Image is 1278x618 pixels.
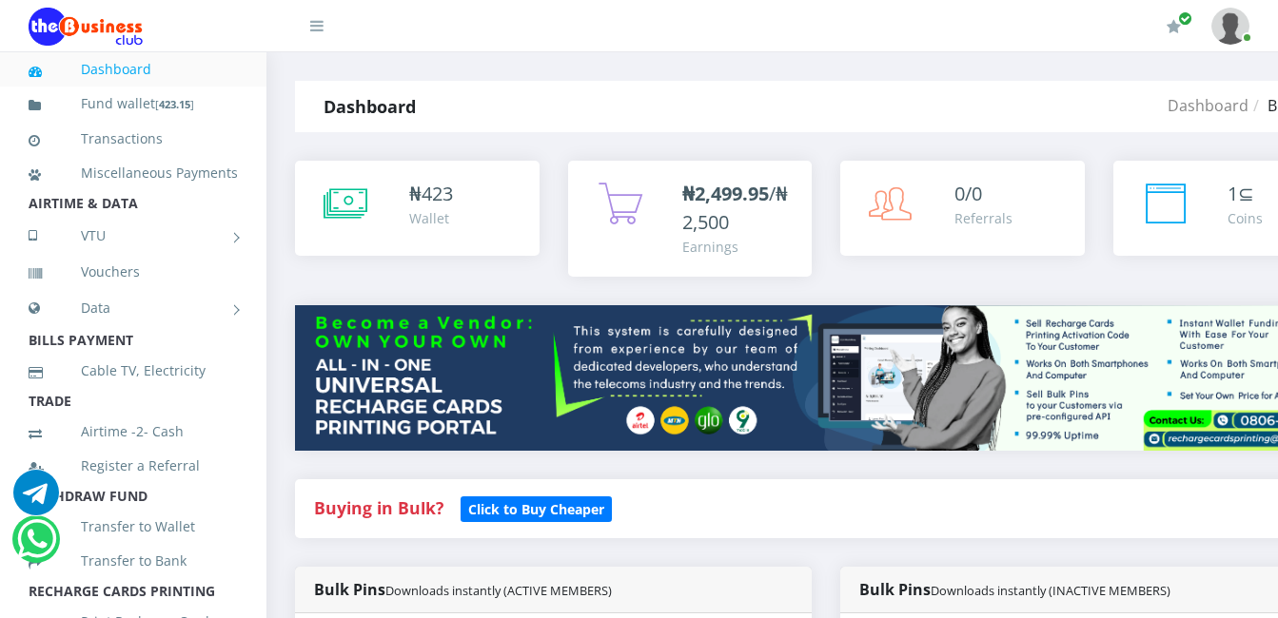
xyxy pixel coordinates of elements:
div: ⊆ [1228,180,1263,208]
strong: Dashboard [324,95,416,118]
a: Cable TV, Electricity [29,349,238,393]
a: Transfer to Bank [29,539,238,583]
a: Transactions [29,117,238,161]
a: ₦423 Wallet [295,161,540,256]
div: Wallet [409,208,453,228]
div: Referrals [954,208,1013,228]
a: Transfer to Wallet [29,505,238,549]
a: Chat for support [13,484,59,515]
div: ₦ [409,180,453,208]
a: Dashboard [29,48,238,91]
strong: Buying in Bulk? [314,496,443,519]
b: 423.15 [159,97,190,111]
small: Downloads instantly (ACTIVE MEMBERS) [385,582,612,599]
a: Dashboard [1168,95,1249,116]
a: Chat for support [17,531,56,562]
a: ₦2,499.95/₦2,500 Earnings [568,161,813,277]
a: Vouchers [29,250,238,294]
a: 0/0 Referrals [840,161,1085,256]
span: /₦2,500 [682,181,788,235]
strong: Bulk Pins [859,579,1170,600]
div: Coins [1228,208,1263,228]
a: Register a Referral [29,444,238,488]
small: [ ] [155,97,194,111]
i: Renew/Upgrade Subscription [1167,19,1181,34]
span: 423 [422,181,453,206]
span: Renew/Upgrade Subscription [1178,11,1192,26]
span: 1 [1228,181,1238,206]
span: 0/0 [954,181,982,206]
a: VTU [29,212,238,260]
img: Logo [29,8,143,46]
b: ₦2,499.95 [682,181,769,206]
img: User [1211,8,1249,45]
a: Fund wallet[423.15] [29,82,238,126]
div: Earnings [682,237,794,257]
a: Airtime -2- Cash [29,410,238,454]
small: Downloads instantly (INACTIVE MEMBERS) [931,582,1170,599]
strong: Bulk Pins [314,579,612,600]
a: Click to Buy Cheaper [461,496,612,519]
a: Miscellaneous Payments [29,151,238,195]
a: Data [29,284,238,332]
b: Click to Buy Cheaper [468,500,604,518]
